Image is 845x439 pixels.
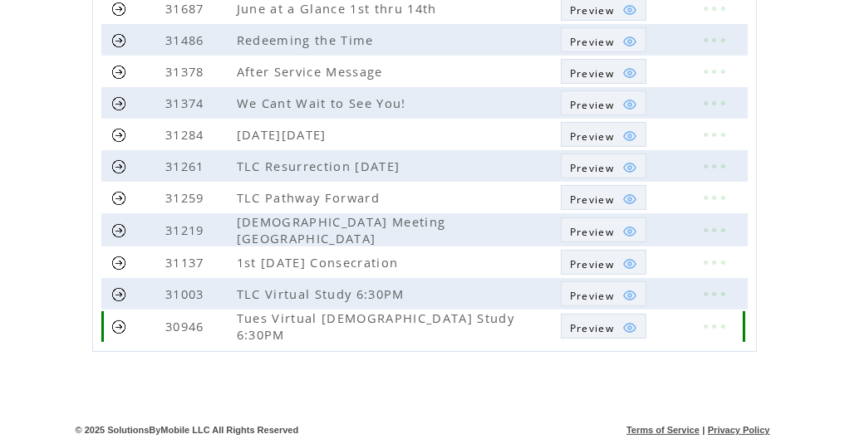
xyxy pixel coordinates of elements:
span: Show MMS preview [570,35,614,49]
span: 31486 [165,32,209,48]
a: Preview [561,27,646,52]
span: Show MMS preview [570,129,614,144]
span: 31284 [165,126,209,143]
img: eye.png [622,97,637,112]
img: eye.png [622,320,637,335]
span: 31259 [165,189,209,206]
span: After Service Message [237,63,387,80]
span: Show MMS preview [570,257,614,271]
a: Terms of Service [626,425,700,435]
img: eye.png [622,66,637,80]
span: Show MMS preview [570,66,614,80]
span: TLC Pathway Forward [237,189,384,206]
span: 31374 [165,95,209,111]
img: eye.png [622,256,637,271]
img: eye.png [622,34,637,49]
span: 1st [DATE] Consecration [237,254,403,271]
span: 31219 [165,222,209,238]
span: © 2025 SolutionsByMobile LLC All Rights Reserved [76,425,299,435]
span: 31003 [165,285,209,302]
span: TLC Resurrection [DATE] [237,158,405,174]
span: 30946 [165,318,209,334]
img: eye.png [622,224,637,239]
span: Show MMS preview [570,161,614,175]
a: Preview [561,250,646,275]
span: Show MMS preview [570,98,614,112]
span: [DATE][DATE] [237,126,331,143]
span: 31378 [165,63,209,80]
a: Preview [561,217,646,242]
span: Tues Virtual [DEMOGRAPHIC_DATA] Study 6:30PM [237,310,514,343]
span: [DEMOGRAPHIC_DATA] Meeting [GEOGRAPHIC_DATA] [237,213,446,246]
img: eye.png [622,2,637,17]
span: Redeeming the Time [237,32,378,48]
a: Preview [561,281,646,306]
a: Preview [561,314,646,339]
a: Preview [561,154,646,178]
a: Preview [561,59,646,84]
a: Preview [561,122,646,147]
span: Show MMS preview [570,225,614,239]
img: eye.png [622,288,637,303]
a: Preview [561,90,646,115]
span: Show MMS preview [570,289,614,303]
span: Show MMS preview [570,321,614,335]
span: 31137 [165,254,209,271]
a: Privacy Policy [708,425,770,435]
span: | [702,425,705,435]
img: eye.png [622,129,637,144]
span: TLC Virtual Study 6:30PM [237,285,409,302]
a: Preview [561,185,646,210]
img: eye.png [622,160,637,175]
span: Show MMS preview [570,3,614,17]
img: eye.png [622,192,637,207]
span: Show MMS preview [570,193,614,207]
span: 31261 [165,158,209,174]
span: We Cant Wait to See You! [237,95,410,111]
